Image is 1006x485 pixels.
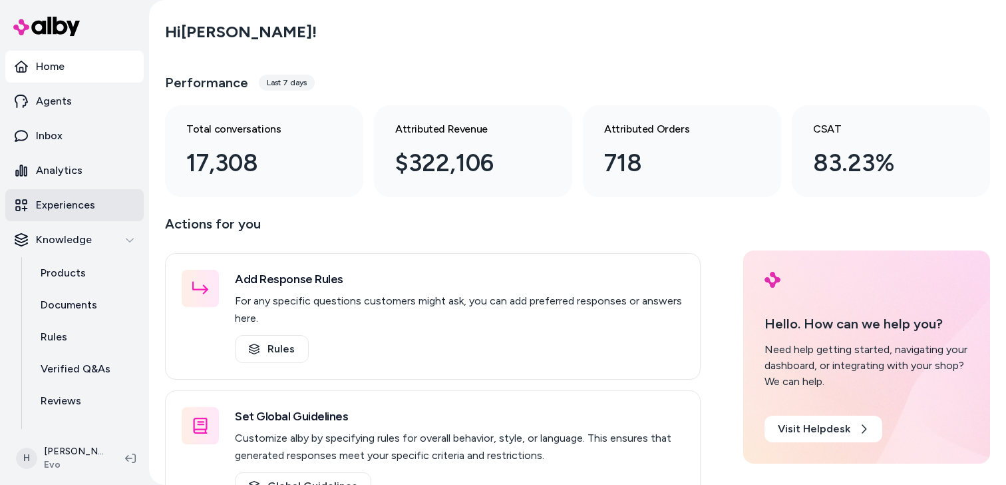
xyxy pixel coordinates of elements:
div: 83.23% [813,145,947,181]
p: [PERSON_NAME] [44,445,104,458]
p: Analytics [36,163,83,179]
span: Evo [44,458,104,472]
p: Rules [41,329,67,345]
h3: CSAT [813,121,947,137]
h3: Add Response Rules [235,270,684,288]
p: Knowledge [36,232,92,248]
p: Agents [36,93,72,109]
a: Agents [5,85,144,117]
div: $322,106 [395,145,530,181]
div: Need help getting started, navigating your dashboard, or integrating with your shop? We can help. [764,342,969,390]
a: Analytics [5,155,144,187]
a: Attributed Orders 718 [583,105,781,197]
a: Experiences [5,189,144,221]
a: Products [27,257,144,289]
h2: Hi [PERSON_NAME] ! [165,22,317,42]
a: Rules [235,335,309,363]
a: Home [5,51,144,83]
p: Home [36,59,65,75]
a: Reviews [27,385,144,417]
p: Inbox [36,128,63,144]
div: Last 7 days [259,75,315,91]
p: Survey Questions [41,425,128,441]
a: Attributed Revenue $322,106 [374,105,572,197]
a: Inbox [5,120,144,152]
h3: Set Global Guidelines [235,407,684,426]
h3: Attributed Orders [604,121,739,137]
p: Documents [41,297,97,313]
p: Verified Q&As [41,361,110,377]
div: 718 [604,145,739,181]
button: H[PERSON_NAME]Evo [8,437,114,480]
p: Customize alby by specifying rules for overall behavior, style, or language. This ensures that ge... [235,430,684,464]
a: Total conversations 17,308 [165,105,363,197]
a: CSAT 83.23% [792,105,990,197]
a: Rules [27,321,144,353]
img: alby Logo [764,272,780,288]
a: Verified Q&As [27,353,144,385]
a: Visit Helpdesk [764,416,882,442]
h3: Performance [165,73,248,92]
button: Knowledge [5,224,144,256]
p: Hello. How can we help you? [764,314,969,334]
p: For any specific questions customers might ask, you can add preferred responses or answers here. [235,292,684,327]
h3: Total conversations [186,121,321,137]
p: Actions for you [165,213,701,245]
img: alby Logo [13,17,80,36]
h3: Attributed Revenue [395,121,530,137]
div: 17,308 [186,145,321,181]
span: H [16,448,37,469]
p: Products [41,265,86,281]
p: Experiences [36,197,95,213]
a: Documents [27,289,144,321]
p: Reviews [41,393,81,409]
a: Survey Questions [27,417,144,449]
